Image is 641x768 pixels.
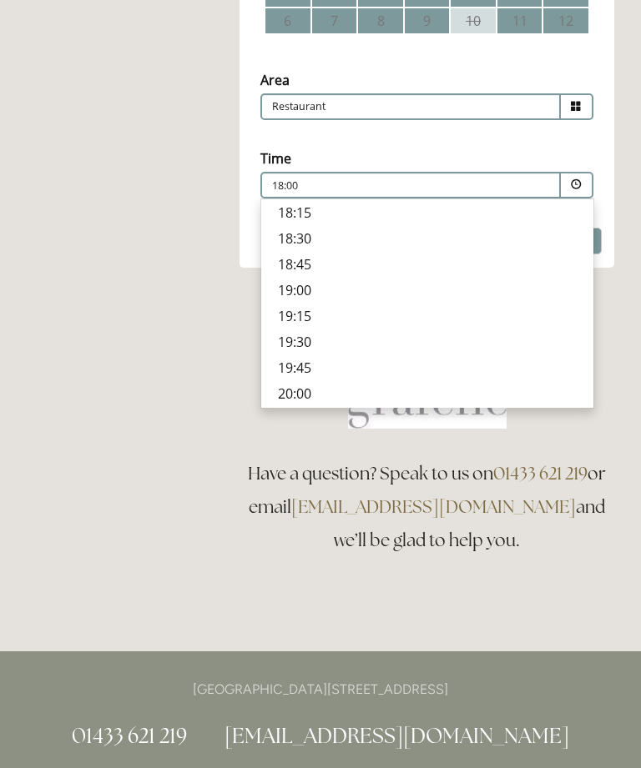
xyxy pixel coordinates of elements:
[451,8,496,33] td: 10
[27,678,614,700] p: [GEOGRAPHIC_DATA][STREET_ADDRESS]
[260,71,290,89] label: Area
[358,8,403,33] td: 8
[278,229,577,248] p: 18:30
[278,281,577,299] p: 19:00
[272,178,480,193] p: 18:00
[497,8,543,33] td: 11
[291,495,576,518] a: [EMAIL_ADDRESS][DOMAIN_NAME]
[278,307,577,325] p: 19:15
[493,462,588,484] a: 01433 621 219
[278,359,577,377] p: 19:45
[265,8,310,33] td: 6
[312,8,357,33] td: 7
[278,384,577,403] p: 20:00
[72,722,187,749] a: 01433 621 219
[278,203,577,222] p: 18:15
[278,255,577,274] p: 18:45
[405,8,450,33] td: 9
[543,8,588,33] td: 12
[260,149,291,168] label: Time
[278,333,577,351] p: 19:30
[240,457,614,557] h3: Have a question? Speak to us on or email and we’ll be glad to help you.
[225,722,569,749] a: [EMAIL_ADDRESS][DOMAIN_NAME]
